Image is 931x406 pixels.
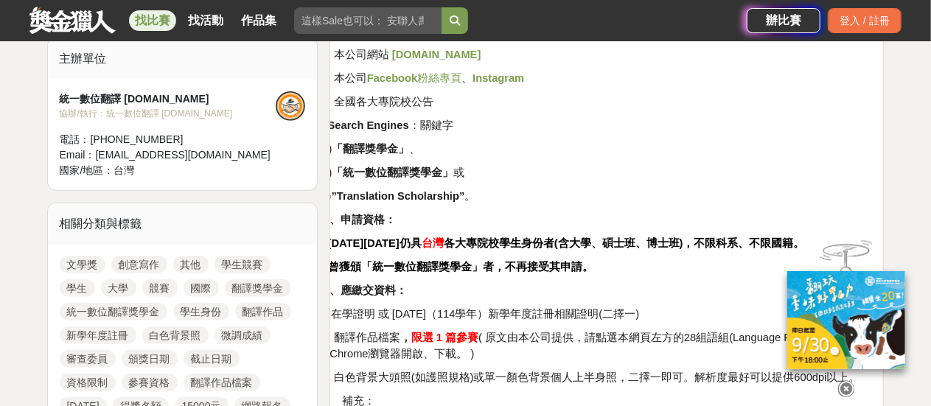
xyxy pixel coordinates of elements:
span: ( 原文由本公司提供，請點選本網頁左方的28組語組(Language Pairs) 連結。建議用Chrome瀏覽器開啟、下載。 ) [318,332,870,360]
a: 新學年度註冊 [60,326,136,344]
a: 資格限制 [60,374,116,391]
strong: 「統一數位翻譯獎學金」 [332,167,453,178]
span: 台灣 [114,164,134,176]
a: 大學 [101,279,136,297]
div: 統一數位翻譯 [DOMAIN_NAME] [60,91,276,107]
a: 截止日期 [184,350,240,368]
a: 文學獎 [60,256,105,273]
a: 統一數位翻譯獎學金 [60,303,167,321]
span: 國家/地區： [60,164,114,176]
a: 辦比賽 [747,8,820,33]
a: 其他 [173,256,209,273]
a: Facebook粉絲專頁 [367,72,461,84]
a: 創意寫作 [111,256,167,273]
strong: 限選 1 篇參賽 [411,332,478,343]
a: 學生身份 [173,303,229,321]
span: (a) 、 [318,143,420,155]
strong: Search Engines [328,119,409,131]
a: 競賽 [142,279,178,297]
a: 白色背景照 [142,326,209,344]
strong: ， [400,332,411,343]
a: 參賽資格 [122,374,178,391]
span: 1. 本公司網站 [318,49,388,60]
div: 電話： [PHONE_NUMBER] [60,132,276,147]
a: 作品集 [235,10,282,31]
div: 相關分類與標籤 [48,203,318,245]
a: Instagram [473,72,524,84]
span: 3. 白色背景大頭照(如護照規格)或單一顏色背景個人上半身照，二擇一即可。解析度最好可以提供600dpi以上。 [318,371,859,383]
a: 國際 [184,279,219,297]
span: 3. 全國各大專院校公告 [318,96,433,108]
span: (b) 或 [318,167,464,178]
span: (c) 。 [318,190,475,202]
a: 學生競賽 [215,256,271,273]
strong: 三、申請資格： [318,214,396,225]
strong: 各大專院校學生身份者(含大學、碩士班、博士班)，不限科系、不限國籍。 [444,237,805,249]
a: [DOMAIN_NAME] [389,49,481,60]
a: 翻譯作品檔案 [184,374,260,391]
span: 4. ：關鍵字 [318,119,453,131]
a: 審查委員 [60,350,116,368]
div: 協辦/執行： 統一數位翻譯 [DOMAIN_NAME] [60,107,276,120]
strong: 四、應繳交資料： [318,284,407,296]
span: 、 [461,72,473,84]
div: Email： [EMAIL_ADDRESS][DOMAIN_NAME] [60,147,276,163]
img: c171a689-fb2c-43c6-a33c-e56b1f4b2190.jpg [787,267,905,365]
a: 找比賽 [129,10,176,31]
span: 2. 本公司 [318,72,366,84]
strong: ”Translation Scholarship” [332,190,465,202]
strong: Facebook [367,72,417,84]
input: 這樣Sale也可以： 安聯人壽創意銷售法募集 [294,7,442,34]
a: 找活動 [182,10,229,31]
span: 2. 翻譯作品檔案 [318,332,411,343]
a: 翻譯獎學金 [225,279,291,297]
strong: [DOMAIN_NAME] [392,49,481,60]
div: 登入 / 註冊 [828,8,902,33]
strong: 曾獲頒「統一數位翻譯獎學金」者，不再接受其申請。 [328,261,593,273]
div: 主辦單位 [48,38,318,80]
strong: [DATE][DATE]仍具 [328,237,422,249]
a: 微調成績 [215,326,271,344]
a: 學生 [60,279,95,297]
span: 1. 在學證明 或 [DATE]（114學年）新學年度註冊相關證明(二擇一) [318,308,639,320]
strong: 台灣 [422,237,444,249]
a: 頒獎日期 [122,350,178,368]
strong: 「翻譯獎學金」 [332,143,409,155]
span: 粉絲專頁 [367,72,461,84]
a: 翻譯作品 [235,303,291,321]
